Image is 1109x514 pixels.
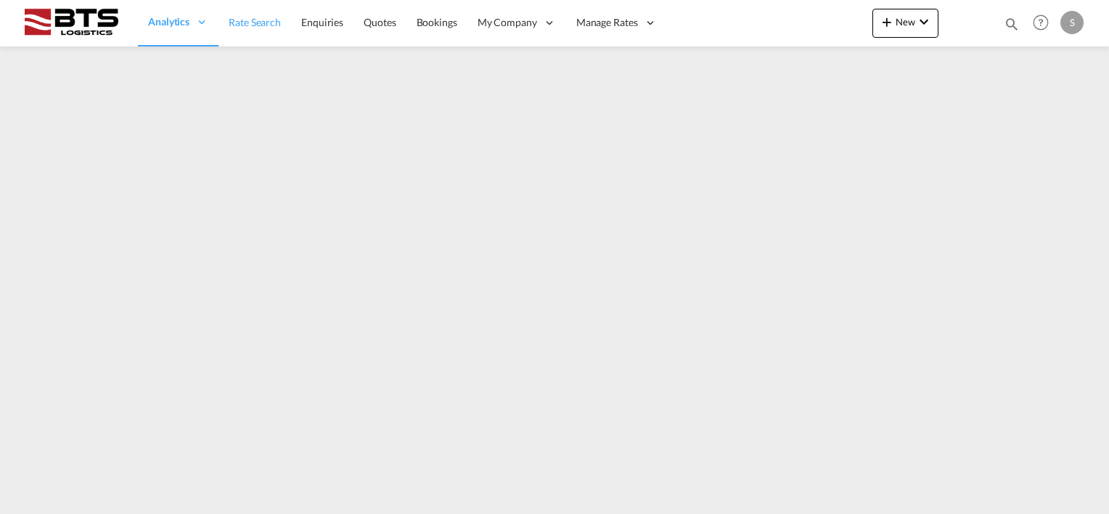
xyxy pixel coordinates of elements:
[417,16,457,28] span: Bookings
[1028,10,1060,36] div: Help
[364,16,396,28] span: Quotes
[872,9,938,38] button: icon-plus 400-fgNewicon-chevron-down
[878,13,896,30] md-icon: icon-plus 400-fg
[1060,11,1084,34] div: S
[148,15,189,29] span: Analytics
[576,15,638,30] span: Manage Rates
[1004,16,1020,32] md-icon: icon-magnify
[1004,16,1020,38] div: icon-magnify
[878,16,933,28] span: New
[22,7,120,39] img: cdcc71d0be7811ed9adfbf939d2aa0e8.png
[229,16,281,28] span: Rate Search
[301,16,343,28] span: Enquiries
[1028,10,1053,35] span: Help
[915,13,933,30] md-icon: icon-chevron-down
[478,15,537,30] span: My Company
